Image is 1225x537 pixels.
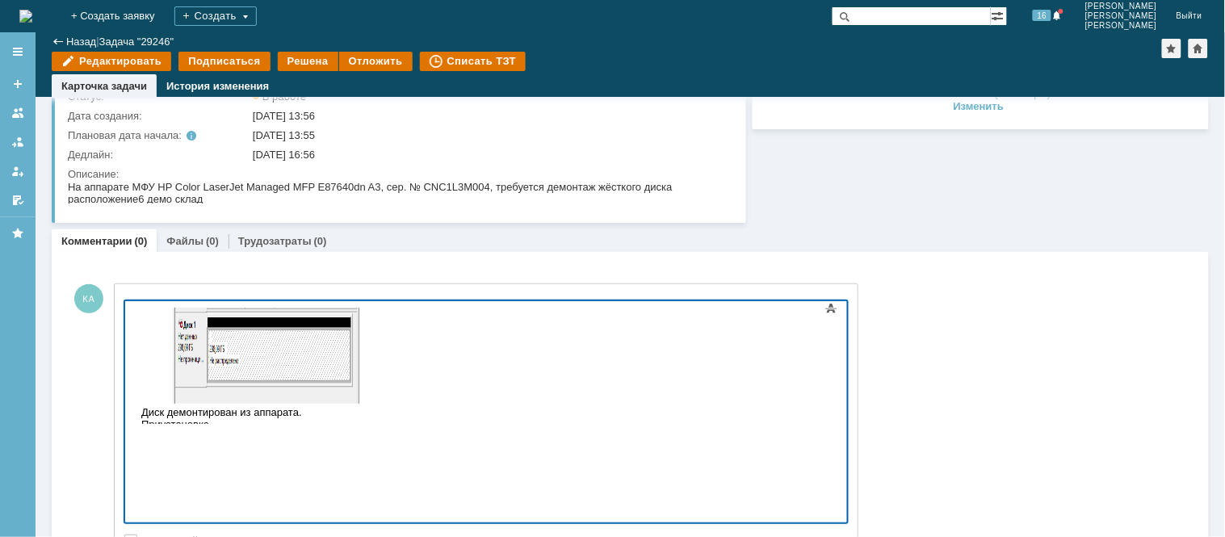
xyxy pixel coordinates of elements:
[135,235,148,247] div: (0)
[991,7,1007,23] span: Расширенный поиск
[1085,21,1157,31] span: [PERSON_NAME]
[238,235,312,247] a: Трудозатраты
[5,129,31,155] a: Заявки в моей ответственности
[166,80,269,92] a: История изменения
[253,149,724,162] div: [DATE] 16:56
[68,168,727,181] div: Описание:
[5,158,31,184] a: Мои заявки
[96,35,99,47] div: |
[68,129,230,142] div: Плановая дата начала:
[822,299,841,318] span: Показать панель инструментов
[5,187,31,213] a: Мои согласования
[1162,39,1181,58] div: Добавить в избранное
[66,36,96,48] a: Назад
[166,235,203,247] a: Файлы
[6,105,236,129] div: Диск демонтирован из аппарата. Приустановке
[1085,11,1157,21] span: [PERSON_NAME]
[5,100,31,126] a: Заявки на командах
[61,80,147,92] a: Карточка задачи
[99,36,174,48] div: Задача "29246"
[19,10,32,23] img: logo
[314,235,327,247] div: (0)
[1033,10,1051,21] span: 16
[174,6,257,26] div: Создать
[253,129,724,142] div: [DATE] 13:55
[19,10,32,23] a: Перейти на домашнюю страницу
[61,235,132,247] a: Комментарии
[74,284,103,313] span: КА
[6,6,237,103] img: yc22LY3w4UMAAAAAElFTkSuQmCC
[68,110,250,123] div: Дата создания:
[253,110,724,123] div: [DATE] 13:56
[5,71,31,97] a: Создать заявку
[1189,39,1208,58] div: Сделать домашней страницей
[954,100,1005,113] div: Изменить
[68,149,250,162] div: Дедлайн:
[1085,2,1157,11] span: [PERSON_NAME]
[206,235,219,247] div: (0)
